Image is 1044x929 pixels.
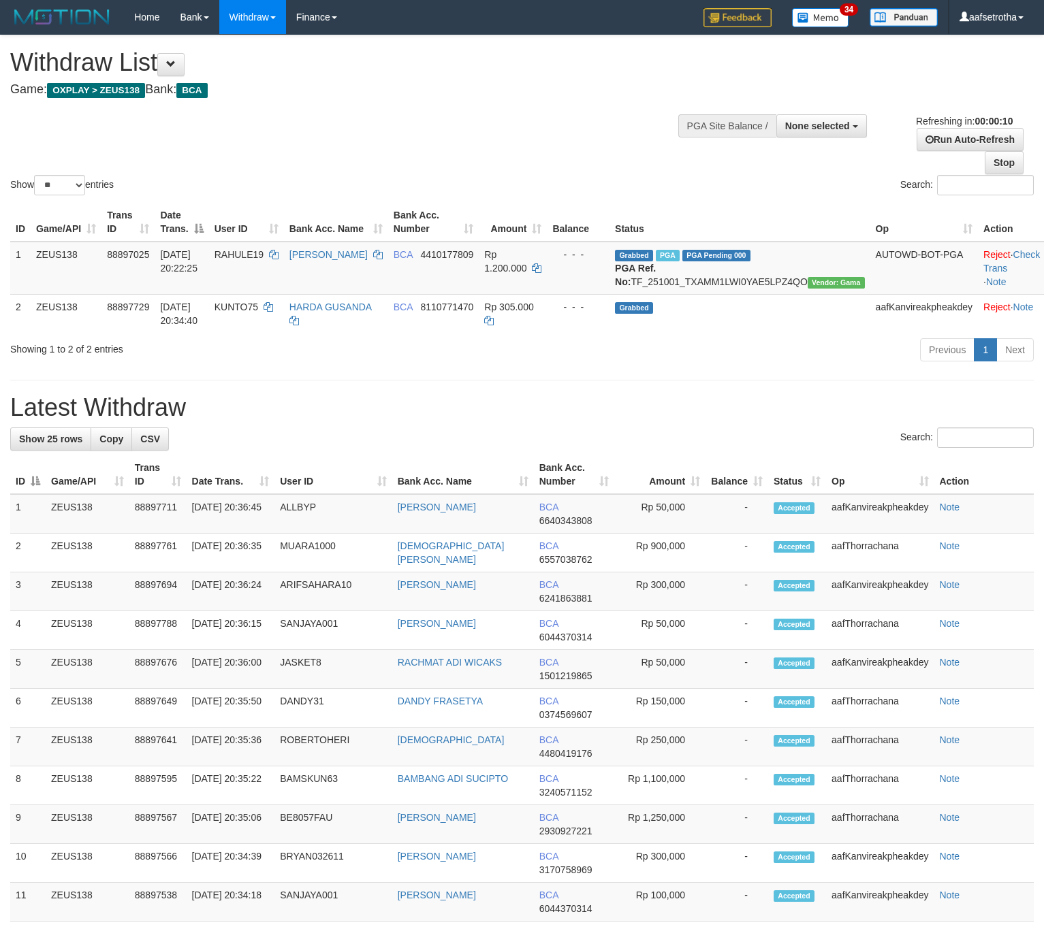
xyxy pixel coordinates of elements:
a: RACHMAT ADI WICAKS [398,657,503,668]
span: PGA Pending [682,250,750,261]
span: Accepted [774,813,814,824]
th: Bank Acc. Number: activate to sort column ascending [388,203,479,242]
img: Button%20Memo.svg [792,8,849,27]
span: Copy 6044370314 to clipboard [539,632,592,642]
td: aafKanvireakpheakdey [826,494,934,534]
span: Copy 8110771470 to clipboard [420,301,473,312]
span: Vendor URL: https://trx31.1velocity.biz [808,277,865,289]
h1: Withdraw List [10,49,682,76]
td: JASKET8 [274,650,392,689]
span: Copy 6640343808 to clipboard [539,515,592,526]
td: 88897538 [129,883,187,922]
a: HARDA GUSANDA [289,301,372,312]
td: 88897711 [129,494,187,534]
span: Accepted [774,580,814,591]
th: Action [934,455,1034,494]
th: Amount: activate to sort column ascending [479,203,547,242]
td: MUARA1000 [274,534,392,572]
th: Status [610,203,870,242]
span: BCA [539,502,558,512]
a: Check Trans [983,249,1040,274]
span: BCA [539,734,558,745]
td: [DATE] 20:36:24 [187,572,275,611]
td: 11 [10,883,46,922]
th: Bank Acc. Number: activate to sort column ascending [534,455,614,494]
span: [DATE] 20:22:25 [160,249,197,274]
td: 88897567 [129,805,187,844]
a: Note [940,579,960,590]
span: BCA [539,540,558,551]
span: CSV [140,434,160,444]
td: - [706,728,768,766]
td: ZEUS138 [46,728,129,766]
td: Rp 300,000 [614,572,706,611]
a: [PERSON_NAME] [398,812,476,823]
span: [DATE] 20:34:40 [160,301,197,326]
a: [PERSON_NAME] [289,249,368,260]
th: Balance: activate to sort column ascending [706,455,768,494]
td: [DATE] 20:36:15 [187,611,275,650]
td: 4 [10,611,46,650]
td: - [706,805,768,844]
a: Reject [983,249,1011,260]
a: CSV [131,427,169,451]
span: Copy 4480419176 to clipboard [539,748,592,759]
td: aafKanvireakpheakdey [826,650,934,689]
span: Accepted [774,657,814,669]
a: [PERSON_NAME] [398,851,476,862]
a: BAMBANG ADI SUCIPTO [398,773,508,784]
a: Note [940,851,960,862]
h1: Latest Withdraw [10,394,1034,421]
span: 88897025 [107,249,149,260]
th: ID [10,203,31,242]
a: Show 25 rows [10,427,91,451]
a: [PERSON_NAME] [398,890,476,900]
span: Copy 6044370314 to clipboard [539,903,592,914]
td: 88897676 [129,650,187,689]
td: ZEUS138 [46,805,129,844]
td: [DATE] 20:34:18 [187,883,275,922]
td: aafThorrachana [826,728,934,766]
span: Copy 2930927221 to clipboard [539,826,592,836]
span: BCA [539,773,558,784]
b: PGA Ref. No: [615,263,656,287]
a: Previous [920,338,975,361]
select: Showentries [34,175,85,195]
span: Accepted [774,735,814,747]
td: DANDY31 [274,689,392,728]
td: ZEUS138 [46,844,129,883]
td: - [706,883,768,922]
td: - [706,766,768,805]
a: [PERSON_NAME] [398,618,476,629]
span: Accepted [774,696,814,708]
td: [DATE] 20:36:45 [187,494,275,534]
td: Rp 900,000 [614,534,706,572]
td: ZEUS138 [46,766,129,805]
span: Grabbed [615,302,653,314]
td: [DATE] 20:35:06 [187,805,275,844]
td: - [706,844,768,883]
a: Note [940,734,960,745]
a: Note [940,540,960,551]
a: Stop [985,151,1024,174]
td: 88897649 [129,689,187,728]
span: Accepted [774,851,814,863]
td: 88897641 [129,728,187,766]
span: Copy 3240571152 to clipboard [539,787,592,798]
img: Feedback.jpg [703,8,772,27]
a: Reject [983,301,1011,312]
td: aafThorrachana [826,611,934,650]
th: Amount: activate to sort column ascending [614,455,706,494]
a: Note [940,890,960,900]
td: ZEUS138 [31,294,101,333]
span: BCA [176,83,207,98]
td: 3 [10,572,46,611]
td: aafThorrachana [826,534,934,572]
td: Rp 150,000 [614,689,706,728]
td: BE8057FAU [274,805,392,844]
span: BCA [539,579,558,590]
span: Accepted [774,890,814,902]
td: BRYAN032611 [274,844,392,883]
td: ROBERTOHERI [274,728,392,766]
span: BCA [539,696,558,706]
